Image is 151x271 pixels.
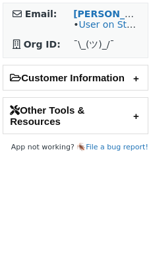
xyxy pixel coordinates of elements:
span: ¯\_(ツ)_/¯ [73,39,114,50]
footer: App not working? 🪳 [3,141,148,154]
h2: Customer Information [3,65,148,90]
strong: Org ID: [24,39,61,50]
a: File a bug report! [86,143,148,151]
strong: Email: [25,9,57,19]
h2: Other Tools & Resources [3,98,148,134]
